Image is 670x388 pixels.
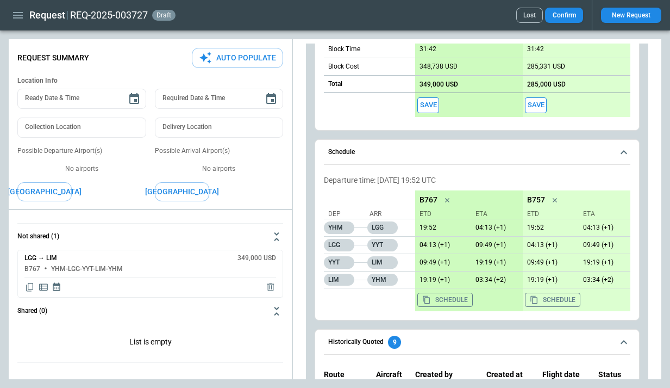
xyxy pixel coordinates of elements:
button: [GEOGRAPHIC_DATA] [155,182,209,201]
button: Copy the aircraft schedule to your clipboard [525,293,580,307]
p: Request Summary [17,53,89,63]
p: Aircraft [376,370,402,379]
p: 09/09/2025 [415,258,467,267]
button: Not shared (1) [17,224,283,250]
span: Display detailed quote content [38,282,49,293]
span: Display quote schedule [52,282,61,293]
p: List is empty [17,324,283,362]
h6: Shared (0) [17,307,47,315]
h6: Historically Quoted [328,338,384,346]
p: 09/09/2025 [579,241,630,249]
p: 09/09/2025 [471,224,523,232]
span: Save this aircraft quote and copy details to clipboard [417,97,439,113]
button: Copy the aircraft schedule to your clipboard [417,293,473,307]
p: 09/09/2025 [579,224,630,232]
p: 10/09/2025 [471,276,523,284]
p: ETA [579,210,626,219]
p: Created by [415,370,473,379]
p: 08/09/2025 [415,224,467,232]
p: Flight date [542,370,585,379]
h6: 349,000 USD [237,255,276,262]
h1: Request [29,9,65,22]
p: LIM [367,256,398,269]
p: 31:42 [419,45,436,53]
h6: Schedule [328,149,355,156]
p: 09/09/2025 [579,258,630,267]
p: 348,738 USD [419,63,458,71]
h6: Not shared (1) [17,233,59,240]
p: 349,000 USD [419,81,458,89]
p: 285,000 USD [527,81,566,89]
div: Not shared (1) [17,250,283,298]
button: Save [525,97,547,113]
button: Historically Quoted9 [324,330,630,355]
p: Possible Arrival Airport(s) [155,146,284,156]
p: YHM [367,274,398,286]
p: Departure time: [DATE] 19:52 UTC [324,176,630,185]
p: 31:42 [527,45,544,53]
span: Delete quote [265,282,276,293]
p: 08/09/2025 [523,224,574,232]
p: 09/09/2025 [523,241,574,249]
p: YYT [367,239,398,251]
h6: Location Info [17,77,283,85]
p: LGG [367,221,398,234]
div: 9 [388,336,401,349]
p: ETA [471,210,518,219]
p: No airports [155,164,284,174]
p: YYT [324,256,354,269]
p: Status [598,370,628,379]
h6: B767 [24,266,40,273]
h6: YHM-LGG-YYT-LIM-YHM [51,266,123,273]
button: Save [417,97,439,113]
button: Confirm [545,8,583,23]
button: Choose date [260,88,282,110]
p: ETD [527,210,574,219]
p: 09/09/2025 [523,258,574,267]
p: YHM [324,221,354,234]
p: No airports [17,164,146,174]
p: Created at [486,370,529,379]
p: 09/09/2025 [415,276,467,284]
p: 09/09/2025 [471,241,523,249]
p: B767 [419,195,437,205]
button: Choose date [123,88,145,110]
p: Route [324,370,363,379]
p: 09/09/2025 [415,241,467,249]
span: Save this aircraft quote and copy details to clipboard [525,97,547,113]
button: Shared (0) [17,298,283,324]
p: Block Cost [328,62,359,71]
button: New Request [601,8,661,23]
p: LGG [324,239,354,251]
button: Lost [516,8,543,23]
div: scrollable content [415,190,630,311]
p: 09/09/2025 [471,258,523,267]
div: Not shared (1) [17,324,283,362]
span: draft [154,11,173,19]
p: ETD [419,210,467,219]
p: 10/09/2025 [579,276,630,284]
p: Dep [328,210,366,219]
p: 285,331 USD [527,63,565,71]
p: Possible Departure Airport(s) [17,146,146,156]
p: Block Time [328,45,360,54]
div: Schedule [324,171,630,316]
span: Copy quote content [24,282,35,293]
button: Auto Populate [192,48,283,68]
p: 09/09/2025 [523,276,574,284]
h2: REQ-2025-003727 [70,9,148,22]
p: B757 [527,195,545,205]
h6: LGG → LIM [24,255,57,262]
p: Arr [370,210,408,219]
button: [GEOGRAPHIC_DATA] [17,182,72,201]
button: Schedule [324,140,630,165]
h6: Total [328,81,342,88]
p: LIM [324,274,354,286]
